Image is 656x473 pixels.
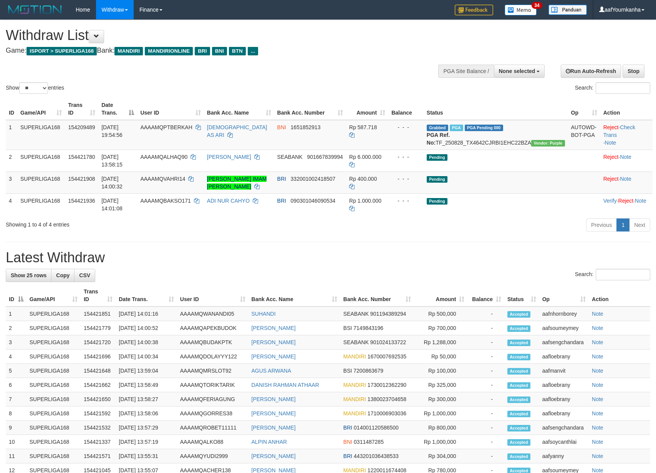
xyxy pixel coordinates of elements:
[116,306,177,321] td: [DATE] 14:01:16
[427,132,450,146] b: PGA Ref. No:
[391,123,421,131] div: - - -
[81,321,116,335] td: 154421779
[467,321,504,335] td: -
[592,439,603,445] a: Note
[291,198,336,204] span: Copy 090301046090534 to clipboard
[414,435,468,449] td: Rp 1,000,000
[177,421,248,435] td: AAAAMQROBET11111
[343,353,366,360] span: MANDIRI
[539,306,589,321] td: aafnhornborey
[589,285,650,306] th: Action
[467,306,504,321] td: -
[177,449,248,463] td: AAAAMQYUDI2999
[343,439,352,445] span: BNI
[81,406,116,421] td: 154421592
[140,198,191,204] span: AAAAMQBAKSO171
[6,269,51,282] a: Show 25 rows
[505,5,537,15] img: Button%20Memo.svg
[6,120,17,150] td: 1
[177,406,248,421] td: AAAAMQGORRES38
[603,154,619,160] a: Reject
[207,176,267,190] a: [PERSON_NAME] IMAM [PERSON_NAME]
[368,382,406,388] span: Copy 1730012362290 to clipboard
[27,335,81,350] td: SUPERLIGA168
[27,406,81,421] td: SUPERLIGA168
[116,435,177,449] td: [DATE] 13:57:19
[603,124,619,130] a: Reject
[600,120,653,150] td: · ·
[414,306,468,321] td: Rp 500,000
[116,392,177,406] td: [DATE] 13:58:27
[467,392,504,406] td: -
[6,435,27,449] td: 10
[467,335,504,350] td: -
[6,406,27,421] td: 8
[467,421,504,435] td: -
[6,378,27,392] td: 6
[6,321,27,335] td: 2
[291,176,336,182] span: Copy 332001002418507 to clipboard
[635,198,646,204] a: Note
[592,368,603,374] a: Note
[177,364,248,378] td: AAAAMQMRSLOT92
[27,306,81,321] td: SUPERLIGA168
[414,364,468,378] td: Rp 100,000
[116,421,177,435] td: [DATE] 13:57:29
[81,306,116,321] td: 154421851
[349,198,381,204] span: Rp 1.000.000
[504,285,539,306] th: Status: activate to sort column ascending
[539,285,589,306] th: Op: activate to sort column ascending
[414,421,468,435] td: Rp 800,000
[27,321,81,335] td: SUPERLIGA168
[81,392,116,406] td: 154421650
[252,368,291,374] a: AGUS ARWANA
[427,125,448,131] span: Grabbed
[177,306,248,321] td: AAAAMQWANANDI05
[467,378,504,392] td: -
[618,198,634,204] a: Reject
[539,435,589,449] td: aafsoycanthlai
[252,311,276,317] a: SUHANDI
[101,154,123,168] span: [DATE] 13:58:15
[424,120,568,150] td: TF_250828_TX4642CJRBI1EHC22BZA
[507,396,530,403] span: Accepted
[116,321,177,335] td: [DATE] 14:00:52
[370,311,406,317] span: Copy 901194389294 to clipboard
[17,98,65,120] th: Game/API: activate to sort column ascending
[81,421,116,435] td: 154421532
[6,335,27,350] td: 3
[27,421,81,435] td: SUPERLIGA168
[467,435,504,449] td: -
[145,47,193,55] span: MANDIRIONLINE
[507,325,530,332] span: Accepted
[177,378,248,392] td: AAAAMQTORIKTARIK
[229,47,246,55] span: BTN
[507,439,530,446] span: Accepted
[207,198,250,204] a: ADI NUR CAHYO
[17,172,65,193] td: SUPERLIGA168
[101,198,123,212] span: [DATE] 14:01:08
[507,368,530,375] span: Accepted
[81,435,116,449] td: 154421337
[65,98,98,120] th: Trans ID: activate to sort column ascending
[27,364,81,378] td: SUPERLIGA168
[68,176,95,182] span: 154421908
[6,250,650,265] h1: Latest Withdraw
[6,82,64,94] label: Show entries
[252,410,296,416] a: [PERSON_NAME]
[427,198,447,205] span: Pending
[391,153,421,161] div: - - -
[499,68,535,74] span: None selected
[277,124,286,130] span: BNI
[6,392,27,406] td: 7
[467,406,504,421] td: -
[343,325,352,331] span: BSI
[81,364,116,378] td: 154421648
[539,364,589,378] td: aafmanvit
[177,285,248,306] th: User ID: activate to sort column ascending
[620,176,631,182] a: Note
[592,325,603,331] a: Note
[27,285,81,306] th: Game/API: activate to sort column ascending
[6,306,27,321] td: 1
[137,98,204,120] th: User ID: activate to sort column ascending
